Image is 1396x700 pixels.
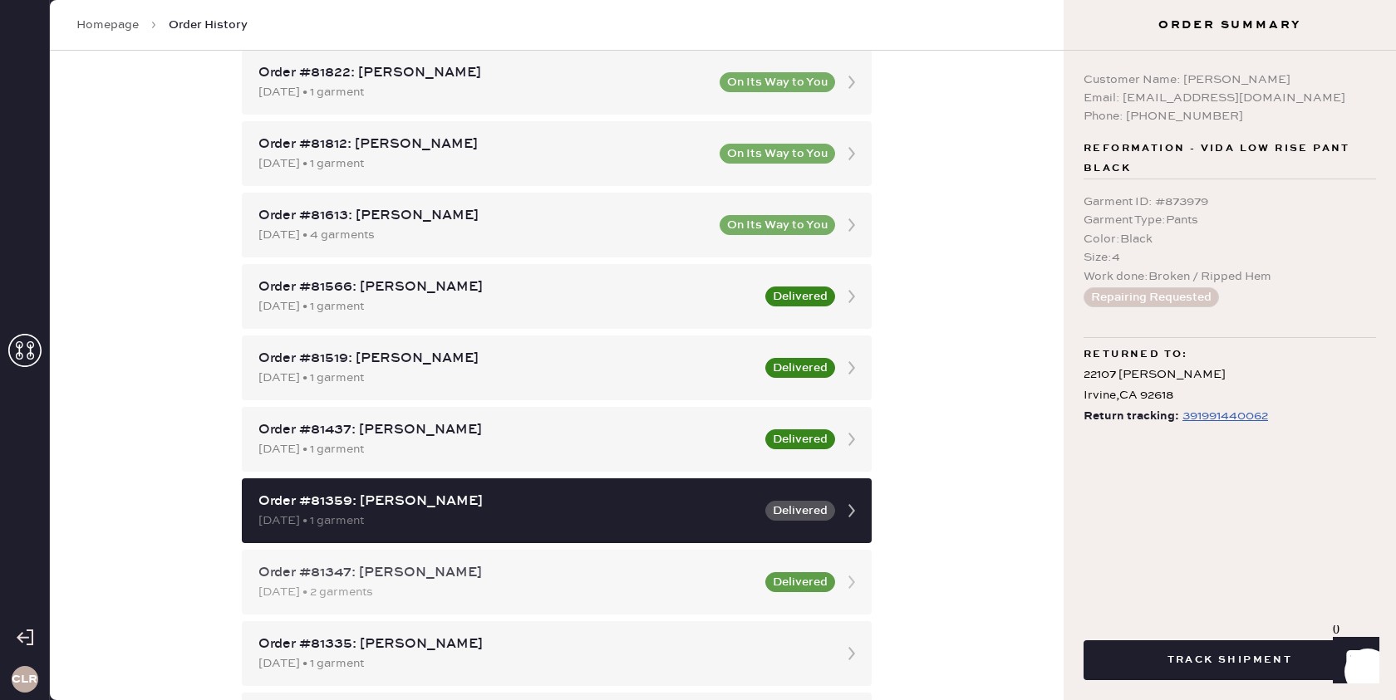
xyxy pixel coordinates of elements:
button: On Its Way to You [720,72,835,92]
div: Order #81335: [PERSON_NAME] [258,634,825,654]
div: Size : 4 [1084,248,1376,267]
button: Delivered [765,572,835,592]
button: Delivered [765,358,835,378]
div: [DATE] • 1 garment [258,512,755,530]
a: 391991440062 [1179,406,1268,427]
div: Customer Name: [PERSON_NAME] [1084,71,1376,89]
div: Order #81437: [PERSON_NAME] [258,420,755,440]
a: Homepage [76,17,139,33]
button: Delivered [765,429,835,449]
div: [DATE] • 4 garments [258,226,710,244]
span: Order History [169,17,248,33]
a: Track Shipment [1084,651,1376,667]
iframe: Front Chat [1317,625,1389,697]
div: [DATE] • 1 garment [258,83,710,101]
div: [DATE] • 2 garments [258,583,755,601]
div: Order #81359: [PERSON_NAME] [258,492,755,512]
span: Reformation - vida low rise pant Black [1084,139,1376,179]
span: Returned to: [1084,345,1188,365]
div: Color : Black [1084,230,1376,248]
div: Phone: [PHONE_NUMBER] [1084,107,1376,125]
div: Order #81812: [PERSON_NAME] [258,135,710,154]
div: Order #81613: [PERSON_NAME] [258,206,710,226]
div: Email: [EMAIL_ADDRESS][DOMAIN_NAME] [1084,89,1376,107]
button: Track Shipment [1084,640,1376,680]
div: Order #81566: [PERSON_NAME] [258,277,755,297]
div: [DATE] • 1 garment [258,369,755,387]
div: Order #81822: [PERSON_NAME] [258,63,710,83]
div: Order #81519: [PERSON_NAME] [258,349,755,369]
div: Order #81347: [PERSON_NAME] [258,563,755,583]
div: [DATE] • 1 garment [258,154,710,173]
button: Delivered [765,286,835,306]
span: Return tracking: [1084,406,1179,427]
div: Garment Type : Pants [1084,211,1376,229]
div: [DATE] • 1 garment [258,297,755,316]
div: Garment ID : # 873979 [1084,193,1376,211]
button: On Its Way to You [720,144,835,164]
div: Work done : Broken / Ripped Hem [1084,267,1376,286]
h3: CLR [12,673,37,685]
button: Repairing Requested [1084,287,1219,307]
div: 22107 [PERSON_NAME] Irvine , CA 92618 [1084,365,1376,406]
div: [DATE] • 1 garment [258,440,755,458]
button: On Its Way to You [720,215,835,235]
h3: Order Summary [1064,17,1396,33]
button: Delivered [765,501,835,521]
div: [DATE] • 1 garment [258,654,825,673]
div: https://www.fedex.com/apps/fedextrack/?tracknumbers=391991440062&cntry_code=US [1182,406,1268,426]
